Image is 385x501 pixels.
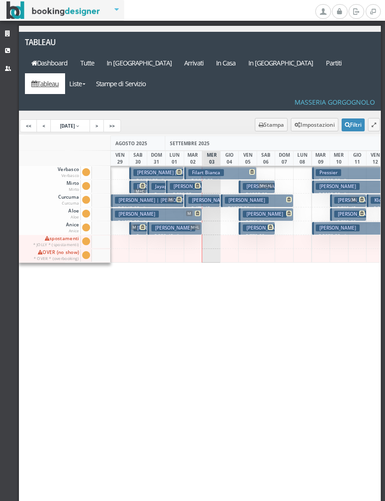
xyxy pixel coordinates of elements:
small: 5 notti [340,178,356,184]
a: In Casa [210,53,242,73]
small: Mirto [69,187,79,192]
button: [PERSON_NAME] M+L € 858.40 3 notti [147,222,202,235]
button: [PERSON_NAME] | [PERSON_NAME] M € 2149.02 5 notti [111,194,184,207]
button: [PERSON_NAME] | [PERSON_NAME] M € 276.00 [129,222,147,235]
span: Aloe [67,208,80,220]
a: In [GEOGRAPHIC_DATA] [101,53,178,73]
a: Liste [65,73,90,94]
a: Tutte [74,53,101,73]
p: € 1320.00 [225,205,291,212]
a: << [20,119,37,132]
span: Verbasco [56,166,80,179]
p: € 783.00 [243,218,290,226]
a: Tableau [19,32,114,53]
small: Anice [69,228,79,233]
small: 4 notti [213,178,229,184]
span: M [131,224,138,230]
p: € 1468.88 [188,177,254,184]
h3: Filart Bianca [188,169,224,176]
p: € 858.40 [151,232,199,240]
h3: Pressier [316,169,341,176]
span: M [350,197,357,202]
button: [PERSON_NAME] [PERSON_NAME] | [PERSON_NAME] € 1174.50 3 notti [129,166,184,180]
p: € 769.42 [334,205,364,219]
small: 3 notti [265,219,280,225]
span: Mirto [65,180,80,193]
small: 5 notti [139,219,155,225]
button: [PERSON_NAME] | [PERSON_NAME] M € 769.42 2 notti [330,194,367,207]
small: Verbasco [61,173,79,178]
button: [PERSON_NAME] € 1320.00 4 notti [221,194,294,207]
p: € 283.50 [151,191,162,220]
h3: [PERSON_NAME] | [PERSON_NAME] [115,197,201,204]
button: [PERSON_NAME] [PERSON_NAME] | [PERSON_NAME] € 830.32 2 notti [166,180,202,194]
h3: [PERSON_NAME] [243,224,287,231]
a: Stampe di Servizio [90,73,152,94]
img: BookingDesigner.com [6,1,100,19]
a: Arrivati [178,53,210,73]
h3: [PERSON_NAME] [316,183,360,190]
button: [PERSON_NAME] € 783.00 3 notti [239,208,293,221]
div: MAR 09 [312,151,331,166]
p: € 276.00 [133,232,144,261]
span: AGOSTO 2025 [115,140,147,147]
span: Anice [65,222,80,234]
div: DOM 07 [275,151,294,166]
div: SAB 30 [129,151,148,166]
span: SETTEMBRE 2025 [170,140,210,147]
p: € 830.32 [170,191,199,205]
span: [DATE] [60,123,75,129]
small: 3 notti [173,233,189,239]
span: Curcuma [57,194,80,206]
span: OVER (no show) [32,249,81,262]
a: In [GEOGRAPHIC_DATA] [242,53,319,73]
p: € 2149.02 [115,205,181,212]
h3: [PERSON_NAME] [225,197,269,204]
div: DOM 31 [147,151,166,166]
small: 6 notti [340,233,356,239]
span: M+C [134,189,145,194]
h3: Jayapratap [PERSON_NAME] [151,183,221,190]
button: [PERSON_NAME] M+L+L € 1305.00 2 notti [239,180,275,194]
h3: [PERSON_NAME] [151,224,195,231]
small: 3 notti [158,178,174,184]
div: LUN 08 [293,151,312,166]
a: Tableau [25,73,65,94]
button: [PERSON_NAME] | [PERSON_NAME] € 723.60 2 notti [330,208,367,221]
span: M+L+L [259,183,273,189]
span: M+L [190,224,200,230]
a: Partiti [319,53,348,73]
div: MER 03 [203,151,221,166]
div: MER 10 [330,151,349,166]
div: VEN 05 [238,151,257,166]
span: spostamenti [32,236,81,248]
button: Filart Bianca € 1468.88 4 notti [184,166,257,180]
h3: [PERSON_NAME] [115,211,159,218]
p: € 770.00 [243,232,272,247]
h3: [PERSON_NAME] [PERSON_NAME] | [PERSON_NAME] [188,197,312,204]
small: Curcuma [62,200,79,206]
a: Dashboard [25,53,74,73]
small: Aloe [71,214,79,219]
h3: [PERSON_NAME] [243,183,287,190]
h3: [PERSON_NAME] [243,211,287,218]
div: LUN 01 [165,151,184,166]
small: 4 notti [249,206,265,212]
div: GIO 04 [220,151,239,166]
h4: Masseria Gorgognolo [295,98,375,106]
span: M [168,197,174,202]
small: * OVER * (overbooking) [34,256,79,261]
button: [PERSON_NAME] M € 1875.20 5 notti [111,208,202,221]
div: MAR 02 [184,151,203,166]
a: > [90,119,104,132]
h3: [PERSON_NAME] [PERSON_NAME] | [PERSON_NAME] [133,169,257,176]
span: M [186,211,192,216]
div: VEN 29 [110,151,129,166]
h3: [PERSON_NAME] [PERSON_NAME] | [PERSON_NAME] [170,183,294,190]
button: [PERSON_NAME] M+C € 283.50 [129,180,147,194]
p: € 1875.20 [115,218,199,226]
button: Stampa [255,118,288,131]
div: VEN 12 [366,151,385,166]
p: € 1174.50 [133,177,181,184]
div: SAB 06 [257,151,276,166]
